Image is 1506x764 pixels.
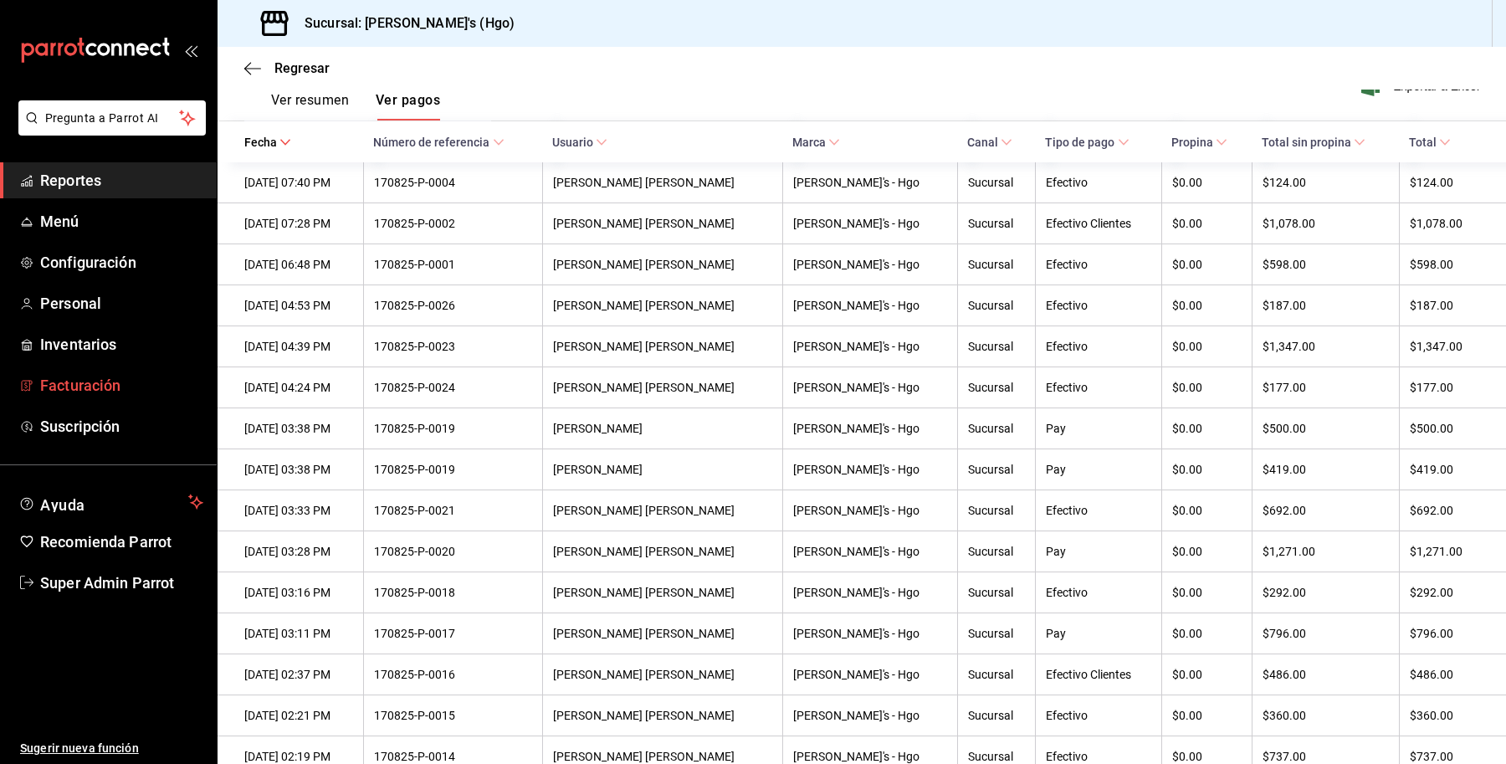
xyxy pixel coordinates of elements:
[1046,709,1151,722] div: Efectivo
[40,531,203,553] span: Recomienda Parrot
[12,121,206,139] a: Pregunta a Parrot AI
[553,258,772,271] div: [PERSON_NAME] [PERSON_NAME]
[244,668,353,681] div: [DATE] 02:37 PM
[1172,504,1242,517] div: $0.00
[374,545,532,558] div: 170825-P-0020
[1172,176,1242,189] div: $0.00
[374,258,532,271] div: 170825-P-0001
[1410,422,1479,435] div: $500.00
[1172,709,1242,722] div: $0.00
[1046,627,1151,640] div: Pay
[1172,586,1242,599] div: $0.00
[1410,750,1479,763] div: $737.00
[271,92,349,120] button: Ver resumen
[1172,463,1242,476] div: $0.00
[793,422,947,435] div: [PERSON_NAME]'s - Hgo
[1410,299,1479,312] div: $187.00
[793,627,947,640] div: [PERSON_NAME]'s - Hgo
[40,374,203,397] span: Facturación
[968,627,1026,640] div: Sucursal
[40,415,203,438] span: Suscripción
[1171,136,1227,149] span: Propina
[1046,668,1151,681] div: Efectivo Clientes
[967,136,1012,149] span: Canal
[1410,217,1479,230] div: $1,078.00
[1410,627,1479,640] div: $796.00
[1409,136,1451,149] span: Total
[1410,381,1479,394] div: $177.00
[968,709,1026,722] div: Sucursal
[968,586,1026,599] div: Sucursal
[40,572,203,594] span: Super Admin Parrot
[1172,627,1242,640] div: $0.00
[793,299,947,312] div: [PERSON_NAME]'s - Hgo
[1046,217,1151,230] div: Efectivo Clientes
[20,740,203,757] span: Sugerir nueva función
[40,251,203,274] span: Configuración
[373,136,504,149] span: Número de referencia
[1045,136,1129,149] span: Tipo de pago
[553,668,772,681] div: [PERSON_NAME] [PERSON_NAME]
[244,217,353,230] div: [DATE] 07:28 PM
[1046,381,1151,394] div: Efectivo
[374,176,532,189] div: 170825-P-0004
[1410,586,1479,599] div: $292.00
[244,709,353,722] div: [DATE] 02:21 PM
[274,60,330,76] span: Regresar
[244,258,353,271] div: [DATE] 06:48 PM
[1172,422,1242,435] div: $0.00
[244,627,353,640] div: [DATE] 03:11 PM
[553,340,772,353] div: [PERSON_NAME] [PERSON_NAME]
[793,217,947,230] div: [PERSON_NAME]'s - Hgo
[793,545,947,558] div: [PERSON_NAME]'s - Hgo
[374,299,532,312] div: 170825-P-0026
[374,627,532,640] div: 170825-P-0017
[553,627,772,640] div: [PERSON_NAME] [PERSON_NAME]
[793,381,947,394] div: [PERSON_NAME]'s - Hgo
[1410,176,1479,189] div: $124.00
[553,299,772,312] div: [PERSON_NAME] [PERSON_NAME]
[1410,463,1479,476] div: $419.00
[968,422,1026,435] div: Sucursal
[793,176,947,189] div: [PERSON_NAME]'s - Hgo
[1046,340,1151,353] div: Efectivo
[1172,750,1242,763] div: $0.00
[793,709,947,722] div: [PERSON_NAME]'s - Hgo
[553,422,772,435] div: [PERSON_NAME]
[376,92,440,120] button: Ver pagos
[40,333,203,356] span: Inventarios
[374,586,532,599] div: 170825-P-0018
[1046,299,1151,312] div: Efectivo
[1263,750,1389,763] div: $737.00
[1263,217,1389,230] div: $1,078.00
[244,381,353,394] div: [DATE] 04:24 PM
[968,545,1026,558] div: Sucursal
[1263,422,1389,435] div: $500.00
[1046,545,1151,558] div: Pay
[40,169,203,192] span: Reportes
[244,136,291,149] span: Fecha
[184,44,197,57] button: open_drawer_menu
[374,381,532,394] div: 170825-P-0024
[793,258,947,271] div: [PERSON_NAME]'s - Hgo
[792,136,840,149] span: Marca
[968,340,1026,353] div: Sucursal
[1046,504,1151,517] div: Efectivo
[553,381,772,394] div: [PERSON_NAME] [PERSON_NAME]
[968,750,1026,763] div: Sucursal
[1263,463,1389,476] div: $419.00
[244,299,353,312] div: [DATE] 04:53 PM
[1410,340,1479,353] div: $1,347.00
[968,258,1026,271] div: Sucursal
[793,586,947,599] div: [PERSON_NAME]'s - Hgo
[1046,586,1151,599] div: Efectivo
[553,545,772,558] div: [PERSON_NAME] [PERSON_NAME]
[968,463,1026,476] div: Sucursal
[1263,381,1389,394] div: $177.00
[968,668,1026,681] div: Sucursal
[1263,504,1389,517] div: $692.00
[1410,668,1479,681] div: $486.00
[793,504,947,517] div: [PERSON_NAME]'s - Hgo
[553,709,772,722] div: [PERSON_NAME] [PERSON_NAME]
[40,292,203,315] span: Personal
